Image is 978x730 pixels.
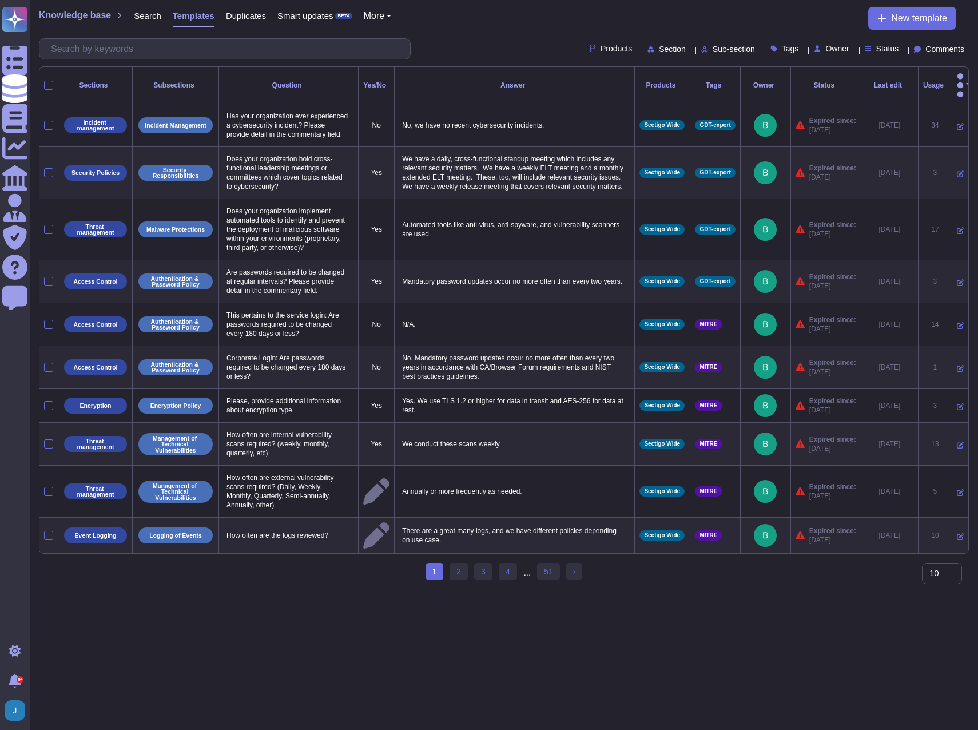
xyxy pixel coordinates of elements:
span: Expired since: [809,164,856,173]
img: user [754,313,777,336]
p: Management of Technical Vulnerabilities [142,483,209,501]
span: Sectigo Wide [644,364,680,370]
div: Question [224,82,353,89]
div: [DATE] [866,225,913,234]
img: user [754,524,777,547]
div: [DATE] [866,401,913,410]
span: GDT-export [699,227,730,232]
span: [DATE] [809,281,856,291]
div: Sections [63,82,128,89]
img: user [754,433,777,455]
div: Last edit [866,82,913,89]
div: Subsections [137,82,214,89]
div: 17 [923,225,947,234]
p: Access Control [73,364,117,371]
div: 3 [923,277,947,286]
span: Expired since: [809,220,856,229]
div: Tags [695,82,735,89]
p: We have a daily, cross-functional standup meeting which includes any relevant security matters. W... [399,152,630,194]
button: More [364,11,392,21]
div: 13 [923,439,947,449]
img: user [754,218,777,241]
a: 51 [537,563,560,580]
span: Sectigo Wide [644,441,680,447]
span: Expired since: [809,315,856,324]
p: No, we have no recent cybersecurity incidents. [399,118,630,133]
p: Mandatory password updates occur no more often than every two years. [399,274,630,289]
p: Encryption Policy [150,403,201,409]
span: MITRE [699,533,717,538]
p: Yes [363,168,389,177]
p: How often are internal vulnerability scans required? (weekly, monthly, quarterly, etc) [224,427,353,461]
p: No [363,363,389,372]
img: user [754,161,777,184]
p: Yes [363,401,389,410]
span: Expired since: [809,482,856,491]
div: Status [796,82,856,89]
span: Sectigo Wide [644,403,680,408]
span: Sectigo Wide [644,322,680,327]
p: Access Control [73,279,117,285]
p: Yes [363,225,389,234]
p: Yes. We use TLS 1.2 or higher for data in transit and AES-256 for data at rest. [399,394,630,418]
p: We conduct these scans weekly. [399,437,630,451]
p: Does your organization implement automated tools to identify and prevent the deployment of malici... [224,204,353,255]
span: GDT-export [699,170,730,176]
span: MITRE [699,489,717,494]
div: Owner [745,82,786,89]
div: Usage [923,82,947,89]
p: Event Logging [75,533,117,539]
span: Status [876,45,899,53]
span: [DATE] [809,444,856,453]
p: Are passwords required to be changed at regular intervals? Please provide detail in the commentar... [224,265,353,298]
img: user [754,356,777,379]
span: Duplicates [226,11,266,20]
span: Sectigo Wide [644,279,680,284]
div: Answer [399,82,630,89]
a: 3 [474,563,492,580]
span: Smart updates [277,11,333,20]
span: Sectigo Wide [644,489,680,494]
img: user [754,480,777,503]
div: 10 [923,531,947,540]
p: No [363,320,389,329]
p: Yes [363,439,389,449]
p: Security Policies [71,170,120,176]
p: No. Mandatory password updates occur no more often than every two years in accordance with CA/Bro... [399,351,630,384]
span: › [573,567,576,576]
span: GDT-export [699,122,730,128]
p: There are a great many logs, and we have different policies depending on use case. [399,523,630,547]
div: [DATE] [866,320,913,329]
span: Sectigo Wide [644,227,680,232]
span: Expired since: [809,116,856,125]
div: Yes/No [363,82,389,89]
p: Corporate Login: Are passwords required to be changed every 180 days or less? [224,351,353,384]
span: Tags [782,45,799,53]
div: BETA [335,13,352,19]
a: 4 [499,563,517,580]
span: Templates [173,11,214,20]
p: How often are external vulnerability scans required? (Daily, Weekly, Monthly, Quarterly, Semi-ann... [224,470,353,513]
p: Threat management [68,438,123,450]
p: N/A. [399,317,630,332]
div: [DATE] [866,168,913,177]
div: [DATE] [866,439,913,449]
p: This pertains to the service login: Are passwords required to be changed every 180 days or less? [224,308,353,341]
span: Search [134,11,161,20]
p: Authentication & Password Policy [142,362,209,374]
div: ... [524,563,531,581]
p: Logging of Events [149,533,202,539]
span: Sub-section [713,45,755,53]
span: GDT-export [699,279,730,284]
span: Owner [825,45,849,53]
div: [DATE] [866,487,913,496]
span: [DATE] [809,324,856,334]
span: [DATE] [809,406,856,415]
button: New template [868,7,956,30]
span: [DATE] [809,535,856,545]
span: Sectigo Wide [644,170,680,176]
p: Does your organization hold cross-functional leadership meetings or committees which cover topics... [224,152,353,194]
input: Search by keywords [45,39,410,59]
span: Sectigo Wide [644,533,680,538]
span: Expired since: [809,396,856,406]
